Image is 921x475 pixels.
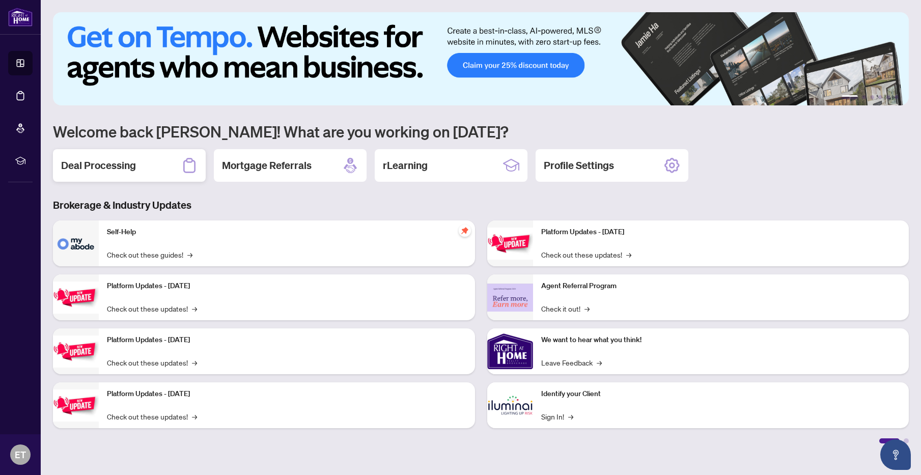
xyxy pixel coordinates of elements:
[53,282,99,314] img: Platform Updates - September 16, 2025
[53,220,99,266] img: Self-Help
[53,12,909,105] img: Slide 0
[870,95,874,99] button: 3
[107,334,467,346] p: Platform Updates - [DATE]
[192,357,197,368] span: →
[53,198,909,212] h3: Brokerage & Industry Updates
[53,122,909,141] h1: Welcome back [PERSON_NAME]! What are you working on [DATE]?
[544,158,614,173] h2: Profile Settings
[568,411,573,422] span: →
[541,227,901,238] p: Platform Updates - [DATE]
[541,281,901,292] p: Agent Referral Program
[886,95,890,99] button: 5
[541,388,901,400] p: Identify your Client
[383,158,428,173] h2: rLearning
[107,303,197,314] a: Check out these updates!→
[487,382,533,428] img: Identify your Client
[107,357,197,368] a: Check out these updates!→
[61,158,136,173] h2: Deal Processing
[541,411,573,422] a: Sign In!→
[192,411,197,422] span: →
[487,328,533,374] img: We want to hear what you think!
[8,8,33,26] img: logo
[862,95,866,99] button: 2
[107,388,467,400] p: Platform Updates - [DATE]
[541,249,631,260] a: Check out these updates!→
[541,303,590,314] a: Check it out!→
[15,448,26,462] span: ET
[487,228,533,260] img: Platform Updates - June 23, 2025
[842,95,858,99] button: 1
[107,281,467,292] p: Platform Updates - [DATE]
[597,357,602,368] span: →
[107,227,467,238] p: Self-Help
[584,303,590,314] span: →
[192,303,197,314] span: →
[880,439,911,470] button: Open asap
[895,95,899,99] button: 6
[459,225,471,237] span: pushpin
[53,336,99,368] img: Platform Updates - July 21, 2025
[541,334,901,346] p: We want to hear what you think!
[878,95,882,99] button: 4
[107,411,197,422] a: Check out these updates!→
[107,249,192,260] a: Check out these guides!→
[222,158,312,173] h2: Mortgage Referrals
[53,389,99,422] img: Platform Updates - July 8, 2025
[626,249,631,260] span: →
[187,249,192,260] span: →
[487,284,533,312] img: Agent Referral Program
[541,357,602,368] a: Leave Feedback→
